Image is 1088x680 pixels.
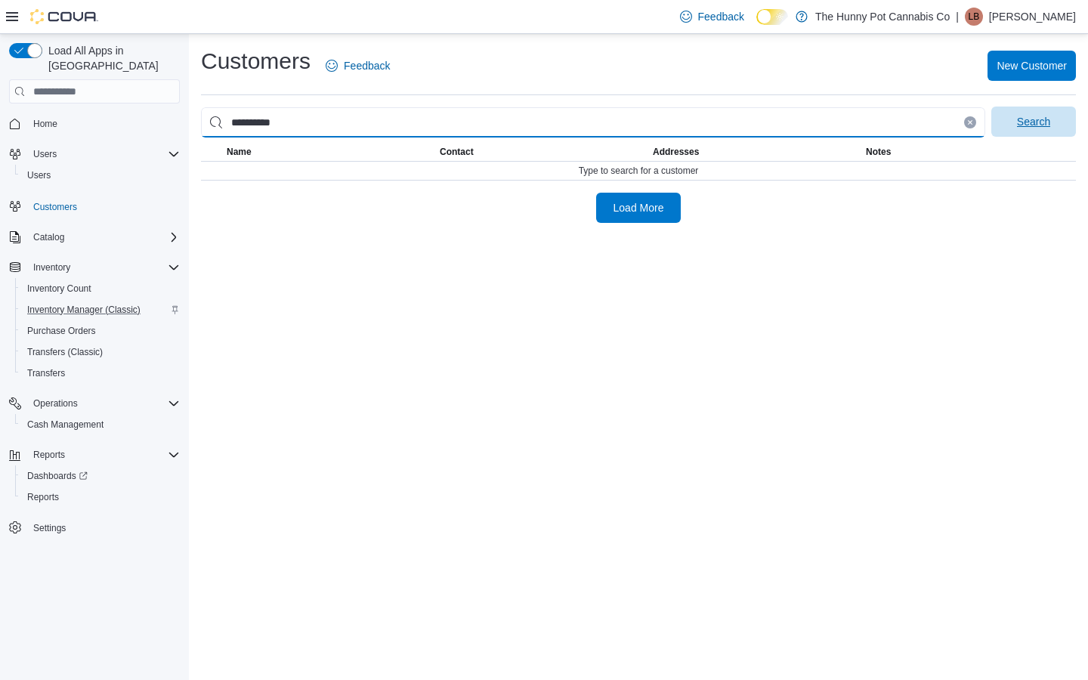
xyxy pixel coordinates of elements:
button: Cash Management [15,414,186,435]
span: Inventory [27,258,180,277]
span: Operations [33,397,78,410]
button: Operations [3,393,186,414]
span: Reports [33,449,65,461]
a: Inventory Manager (Classic) [21,301,147,319]
span: Catalog [27,228,180,246]
button: Users [27,145,63,163]
span: Users [33,148,57,160]
a: Transfers [21,364,71,382]
span: Cash Management [27,419,104,431]
a: Home [27,115,63,133]
span: Settings [27,518,180,537]
span: Customers [27,196,180,215]
span: Type to search for a customer [579,165,699,177]
button: Reports [27,446,71,464]
span: Reports [21,488,180,506]
button: Home [3,113,186,134]
span: Customers [33,201,77,213]
span: Inventory Count [27,283,91,295]
span: Feedback [698,9,744,24]
span: Home [33,118,57,130]
a: Users [21,166,57,184]
a: Feedback [674,2,750,32]
button: Inventory Count [15,278,186,299]
button: Catalog [27,228,70,246]
button: Users [15,165,186,186]
a: Transfers (Classic) [21,343,109,361]
button: New Customer [988,51,1076,81]
a: Purchase Orders [21,322,102,340]
span: Catalog [33,231,64,243]
span: Reports [27,446,180,464]
button: Search [991,107,1076,137]
a: Reports [21,488,65,506]
img: Cova [30,9,98,24]
a: Dashboards [21,467,94,485]
a: Settings [27,519,72,537]
button: Inventory Manager (Classic) [15,299,186,320]
a: Feedback [320,51,396,81]
span: New Customer [997,58,1067,73]
span: Search [1017,114,1050,129]
button: Operations [27,394,84,413]
button: Catalog [3,227,186,248]
div: Lareina Betancourt [965,8,983,26]
span: Load All Apps in [GEOGRAPHIC_DATA] [42,43,180,73]
button: Transfers [15,363,186,384]
span: Transfers [27,367,65,379]
span: Cash Management [21,416,180,434]
a: Inventory Count [21,280,97,298]
span: Home [27,114,180,133]
button: Inventory [27,258,76,277]
button: Reports [3,444,186,465]
h1: Customers [201,46,311,76]
span: Users [21,166,180,184]
span: Dashboards [27,470,88,482]
span: Inventory Manager (Classic) [21,301,180,319]
span: Settings [33,522,66,534]
span: Reports [27,491,59,503]
span: Users [27,145,180,163]
button: Users [3,144,186,165]
span: Feedback [344,58,390,73]
p: The Hunny Pot Cannabis Co [815,8,950,26]
nav: Complex example [9,107,180,578]
button: Reports [15,487,186,508]
button: Clear input [964,116,976,128]
a: Customers [27,198,83,216]
button: Transfers (Classic) [15,342,186,363]
input: Dark Mode [756,9,788,25]
span: Load More [614,200,664,215]
button: Load More [596,193,681,223]
p: [PERSON_NAME] [989,8,1076,26]
span: Transfers [21,364,180,382]
span: Inventory Manager (Classic) [27,304,141,316]
button: Settings [3,517,186,539]
span: Users [27,169,51,181]
a: Cash Management [21,416,110,434]
span: Inventory [33,261,70,274]
span: Inventory Count [21,280,180,298]
span: Name [227,146,252,158]
button: Purchase Orders [15,320,186,342]
button: Inventory [3,257,186,278]
span: Purchase Orders [27,325,96,337]
a: Dashboards [15,465,186,487]
button: Customers [3,195,186,217]
span: Dashboards [21,467,180,485]
span: Transfers (Classic) [21,343,180,361]
span: Transfers (Classic) [27,346,103,358]
span: Purchase Orders [21,322,180,340]
span: Contact [440,146,474,158]
span: Dark Mode [756,25,757,26]
span: LB [969,8,980,26]
p: | [956,8,959,26]
span: Addresses [653,146,699,158]
span: Operations [27,394,180,413]
span: Notes [866,146,891,158]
